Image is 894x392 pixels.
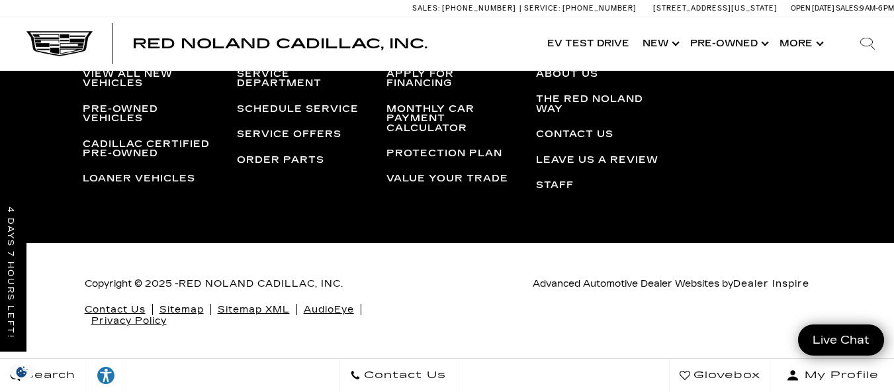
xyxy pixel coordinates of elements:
a: Dealer Inspire [733,278,809,289]
button: More [773,17,828,70]
div: Search [841,17,894,70]
a: Value Your Trade [386,173,508,184]
a: Monthly Car Payment Calculator [386,103,474,134]
a: Privacy Policy [91,315,167,326]
img: Cadillac Dark Logo with Cadillac White Text [26,31,93,56]
a: Explore your accessibility options [86,359,126,392]
span: [PHONE_NUMBER] [442,4,516,13]
span: Service: [524,4,560,13]
a: Protection Plan [386,148,502,159]
a: Leave Us a Review [536,154,658,166]
span: 9 AM-6 PM [860,4,894,13]
a: Apply for Financing [386,68,454,89]
a: Order Parts [237,154,324,166]
a: Sales: [PHONE_NUMBER] [412,5,519,12]
a: About Us [536,68,598,79]
span: Contact Us [361,366,446,385]
a: Live Chat [798,324,884,356]
span: Glovebox [690,366,760,385]
a: View All New Vehicles [83,68,173,89]
a: Service Department [237,68,322,89]
span: My Profile [799,366,879,385]
a: Cadillac Certified Pre-Owned [83,138,210,159]
section: Click to Open Cookie Consent Modal [7,365,37,379]
button: Open user profile menu [771,359,894,392]
img: Opt-Out Icon [7,365,37,379]
a: Red Noland Cadillac, Inc. [132,37,427,50]
span: Red Noland Cadillac, Inc. [132,36,427,52]
span: Sales: [836,4,860,13]
a: Service Offers [237,128,341,140]
span: [PHONE_NUMBER] [562,4,637,13]
span: Sales: [412,4,440,13]
a: Sitemap XML [218,304,290,315]
a: The Red Noland Way [536,93,643,114]
div: Explore your accessibility options [86,366,126,385]
p: Copyright © 2025 - [85,275,437,293]
span: Search [21,366,75,385]
a: Pre-Owned Vehicles [83,103,158,124]
a: New [636,17,684,70]
a: AudioEye [304,304,354,315]
a: Contact Us [339,359,457,392]
a: Service: [PHONE_NUMBER] [519,5,640,12]
a: [STREET_ADDRESS][US_STATE] [653,4,778,13]
a: Contact Us [85,304,146,315]
span: Live Chat [806,332,876,348]
a: Sitemap [159,304,204,315]
span: Advanced Automotive Dealer Websites by [533,278,809,289]
a: Contact Us [536,128,613,140]
a: Pre-Owned [684,17,773,70]
a: Staff [536,179,574,191]
a: Schedule Service [237,103,359,115]
a: Glovebox [669,359,771,392]
a: Red Noland Cadillac, Inc. [179,278,343,289]
a: EV Test Drive [541,17,636,70]
span: Open [DATE] [791,4,834,13]
a: Loaner Vehicles [83,173,195,184]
